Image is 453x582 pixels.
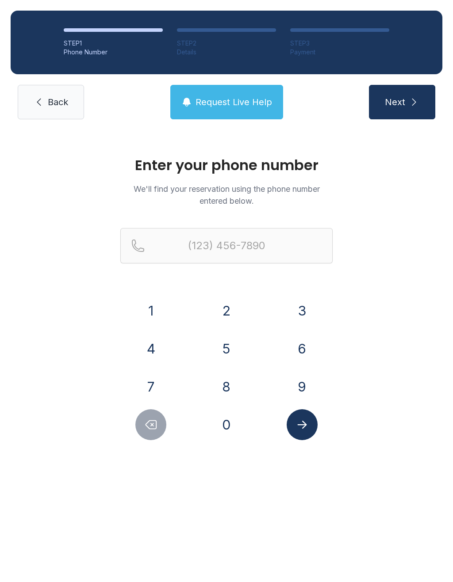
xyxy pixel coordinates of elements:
[135,333,166,364] button: 4
[120,183,333,207] p: We'll find your reservation using the phone number entered below.
[177,48,276,57] div: Details
[120,228,333,263] input: Reservation phone number
[211,409,242,440] button: 0
[211,295,242,326] button: 2
[385,96,405,108] span: Next
[287,333,318,364] button: 6
[177,39,276,48] div: STEP 2
[196,96,272,108] span: Request Live Help
[287,371,318,402] button: 9
[211,333,242,364] button: 5
[64,39,163,48] div: STEP 1
[290,39,389,48] div: STEP 3
[64,48,163,57] div: Phone Number
[135,371,166,402] button: 7
[211,371,242,402] button: 8
[48,96,68,108] span: Back
[135,295,166,326] button: 1
[120,158,333,172] h1: Enter your phone number
[287,295,318,326] button: 3
[287,409,318,440] button: Submit lookup form
[290,48,389,57] div: Payment
[135,409,166,440] button: Delete number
